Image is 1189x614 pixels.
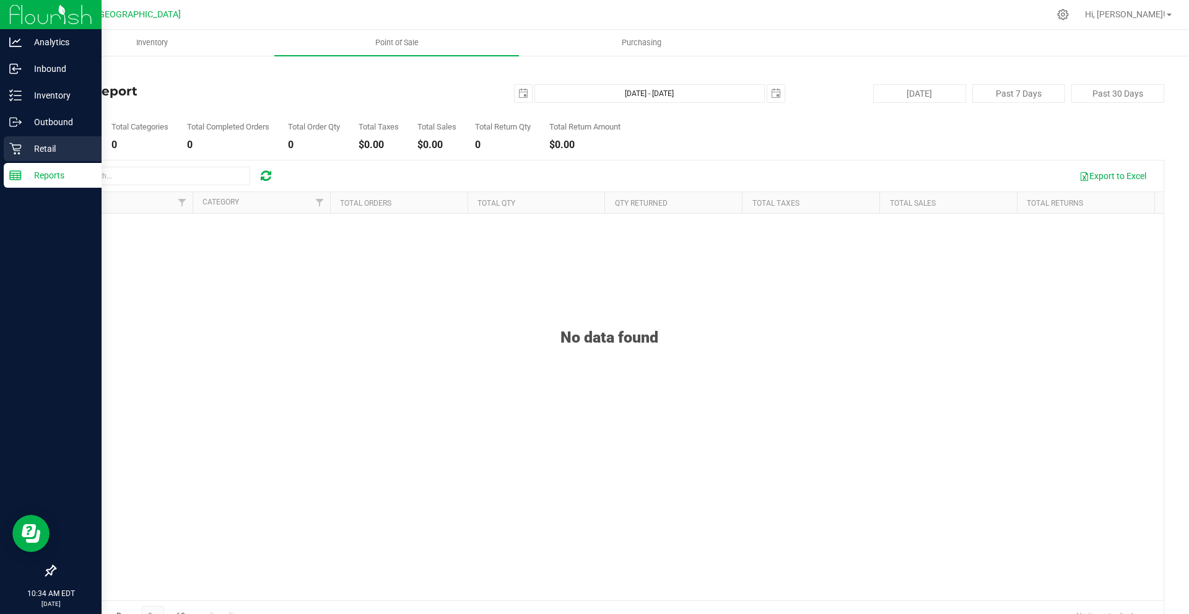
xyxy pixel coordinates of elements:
a: Point of Sale [274,30,519,56]
div: 0 [111,140,168,150]
div: Total Categories [111,123,168,131]
input: Search... [64,167,250,185]
button: Export to Excel [1071,165,1154,186]
span: select [767,85,785,102]
button: Past 30 Days [1071,84,1164,103]
button: Past 7 Days [972,84,1065,103]
div: Total Taxes [359,123,399,131]
div: Total Order Qty [288,123,340,131]
a: Total Returns [1027,199,1083,208]
inline-svg: Reports [9,169,22,182]
inline-svg: Inventory [9,89,22,102]
inline-svg: Outbound [9,116,22,128]
span: Inventory [120,37,185,48]
div: $0.00 [417,140,456,150]
span: Hi, [PERSON_NAME]! [1085,9,1165,19]
iframe: Resource center [12,515,50,552]
p: Analytics [22,35,96,50]
a: Qty Returned [615,199,668,208]
p: Reports [22,168,96,183]
div: 0 [288,140,340,150]
p: 10:34 AM EDT [6,588,96,599]
a: Category [203,198,239,206]
div: Total Sales [417,123,456,131]
a: Total Sales [890,199,936,208]
div: 0 [475,140,531,150]
inline-svg: Inbound [9,63,22,75]
inline-svg: Analytics [9,36,22,48]
span: Point of Sale [359,37,435,48]
a: Filter [310,192,330,213]
a: Total Qty [477,199,515,208]
a: Filter [172,192,193,213]
span: select [515,85,532,102]
p: Retail [22,141,96,156]
div: No data found [55,297,1164,346]
button: [DATE] [873,84,966,103]
div: $0.00 [359,140,399,150]
a: Total Orders [340,199,391,208]
span: GA2 - [GEOGRAPHIC_DATA] [72,9,181,20]
a: Purchasing [519,30,764,56]
p: Inbound [22,61,96,76]
div: Manage settings [1055,9,1071,20]
div: Total Return Qty [475,123,531,131]
div: Total Return Amount [549,123,621,131]
div: 0 [187,140,269,150]
p: [DATE] [6,599,96,608]
inline-svg: Retail [9,143,22,155]
h4: Sales Report [54,84,424,98]
div: $0.00 [549,140,621,150]
p: Inventory [22,88,96,103]
div: Total Completed Orders [187,123,269,131]
a: Inventory [30,30,274,56]
p: Outbound [22,115,96,129]
a: Total Taxes [752,199,799,208]
span: Purchasing [605,37,678,48]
